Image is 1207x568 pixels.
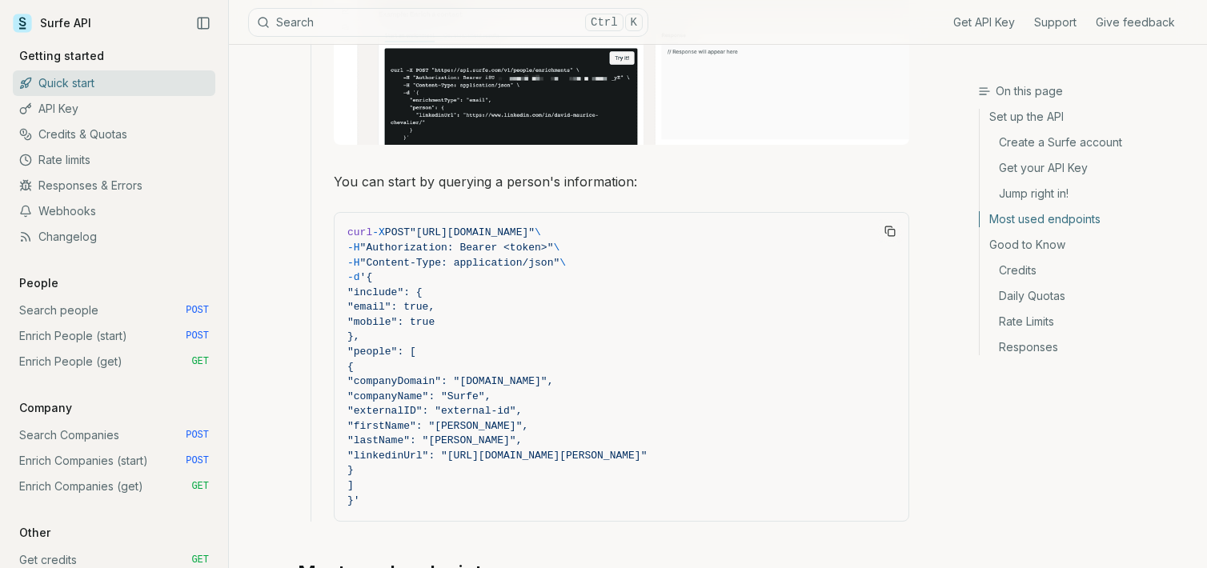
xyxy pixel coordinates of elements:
[13,474,215,499] a: Enrich Companies (get) GET
[347,361,354,373] span: {
[385,226,410,238] span: POST
[13,422,215,448] a: Search Companies POST
[347,450,647,462] span: "linkedinUrl": "[URL][DOMAIN_NAME][PERSON_NAME]"
[953,14,1015,30] a: Get API Key
[191,355,209,368] span: GET
[1096,14,1175,30] a: Give feedback
[585,14,624,31] kbd: Ctrl
[13,11,91,35] a: Surfe API
[372,226,385,238] span: -X
[13,70,215,96] a: Quick start
[980,206,1194,232] a: Most used endpoints
[13,198,215,224] a: Webhooks
[13,122,215,147] a: Credits & Quotas
[13,448,215,474] a: Enrich Companies (start) POST
[347,420,528,432] span: "firstName": "[PERSON_NAME]",
[13,400,78,416] p: Company
[980,155,1194,181] a: Get your API Key
[347,346,416,358] span: "people": [
[410,226,535,238] span: "[URL][DOMAIN_NAME]"
[980,232,1194,258] a: Good to Know
[347,257,360,269] span: -H
[980,309,1194,334] a: Rate Limits
[13,147,215,173] a: Rate limits
[625,14,643,31] kbd: K
[186,304,209,317] span: POST
[334,170,909,193] p: You can start by querying a person's information:
[191,554,209,566] span: GET
[186,429,209,442] span: POST
[347,286,423,298] span: "include": {
[347,494,360,506] span: }'
[13,298,215,323] a: Search people POST
[559,257,566,269] span: \
[980,109,1194,130] a: Set up the API
[347,464,354,476] span: }
[13,224,215,250] a: Changelog
[347,301,435,313] span: "email": true,
[980,258,1194,283] a: Credits
[13,275,65,291] p: People
[980,181,1194,206] a: Jump right in!
[186,454,209,467] span: POST
[1034,14,1077,30] a: Support
[360,242,554,254] span: "Authorization: Bearer <token>"
[191,11,215,35] button: Collapse Sidebar
[878,219,902,243] button: Copy Text
[186,330,209,342] span: POST
[191,480,209,493] span: GET
[980,130,1194,155] a: Create a Surfe account
[347,271,360,283] span: -d
[360,271,373,283] span: '{
[553,242,559,254] span: \
[980,334,1194,355] a: Responses
[347,226,372,238] span: curl
[347,390,491,402] span: "companyName": "Surfe",
[535,226,541,238] span: \
[347,405,522,417] span: "externalID": "external-id",
[347,330,360,342] span: },
[248,8,648,37] button: SearchCtrlK
[347,479,354,491] span: ]
[13,323,215,349] a: Enrich People (start) POST
[347,375,553,387] span: "companyDomain": "[DOMAIN_NAME]",
[13,48,110,64] p: Getting started
[13,173,215,198] a: Responses & Errors
[13,525,57,541] p: Other
[13,349,215,374] a: Enrich People (get) GET
[347,434,522,446] span: "lastName": "[PERSON_NAME]",
[347,242,360,254] span: -H
[980,283,1194,309] a: Daily Quotas
[360,257,560,269] span: "Content-Type: application/json"
[978,83,1194,99] h3: On this page
[13,96,215,122] a: API Key
[347,316,435,328] span: "mobile": true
